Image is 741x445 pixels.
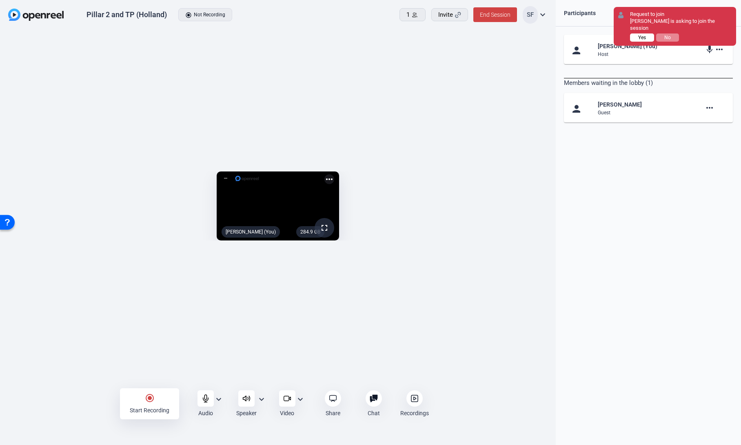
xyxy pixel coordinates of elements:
div: Recordings [400,409,429,417]
div: Request to join [630,11,732,18]
button: Yes [630,33,654,42]
div: 284.9 GB [296,226,324,238]
div: [PERSON_NAME] [598,100,699,109]
mat-icon: person [570,103,580,113]
button: Invite [431,8,468,21]
div: Start Recording [130,406,169,414]
mat-icon: expand_more [214,394,224,404]
div: Pillar 2 and TP (Holland) [87,10,167,20]
div: Share [326,409,340,417]
div: [PERSON_NAME] is asking to join the session [630,18,732,32]
div: [PERSON_NAME] (You) [222,226,280,238]
div: Host [598,51,699,58]
div: Members waiting in the lobby (1) [564,78,733,88]
button: End Session [473,7,517,22]
button: 1 [399,8,426,21]
div: Audio [198,409,213,417]
span: 1 [406,10,410,20]
div: Speaker [236,409,257,417]
span: Yes [638,35,646,40]
mat-icon: expand_more [257,394,266,404]
mat-icon: more_horiz [705,103,714,113]
div: Guest [598,109,699,116]
mat-icon: radio_button_checked [145,393,155,403]
div: [PERSON_NAME] (You) [598,41,699,51]
img: logo [235,174,260,182]
mat-icon: expand_more [295,394,305,404]
button: No [656,33,679,42]
mat-icon: more_horiz [324,174,334,184]
span: Invite [438,10,453,20]
div: Chat [368,409,380,417]
mat-icon: person [570,44,580,54]
div: Participants [564,8,596,18]
mat-icon: mic [705,44,714,54]
mat-icon: fullscreen [319,223,329,233]
div: SF [523,6,538,24]
span: End Session [480,11,510,18]
mat-icon: more_horiz [714,44,724,54]
mat-icon: expand_more [538,10,548,20]
span: No [664,35,671,40]
img: OpenReel logo [8,9,64,21]
div: Video [280,409,294,417]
